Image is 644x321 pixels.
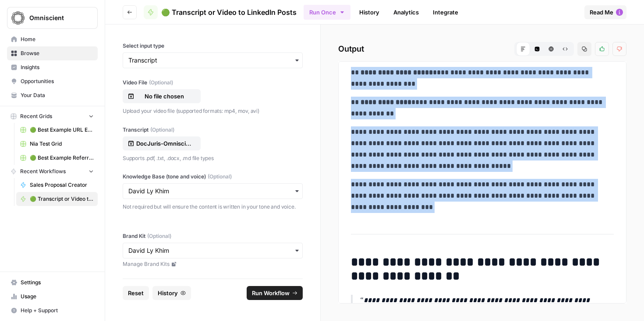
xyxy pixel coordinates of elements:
span: Reset [128,289,144,297]
span: Help + Support [21,307,94,314]
a: Manage Brand Kits [123,260,303,268]
button: Reset [123,286,149,300]
a: Analytics [388,5,424,19]
button: Recent Workflows [7,165,98,178]
button: No file chosen [123,89,201,103]
button: History [152,286,191,300]
p: DocJuris-Omniscient-Organic-Growth-Consultation-984c1642-d0f7.pdf [136,139,192,148]
a: Home [7,32,98,46]
span: (Optional) [149,79,173,87]
a: Integrate [428,5,464,19]
p: Upload your video file (supported formats: mp4, mov, avi) [123,107,303,115]
button: Run Once [304,5,350,20]
a: Sales Proposal Creator [16,178,98,192]
span: 🟢 Best Example URL Extractor Grid (3) [30,126,94,134]
a: Usage [7,290,98,304]
span: 🟢 Best Example Referring Domains Finder Grid (1) [30,154,94,162]
a: Opportunities [7,74,98,88]
label: Knowledge Base (tone and voice) [123,173,303,181]
span: 🟢 Transcript or Video to LinkedIn Posts [161,7,297,17]
a: 🟢 Best Example Referring Domains Finder Grid (1) [16,151,98,165]
span: (Optional) [147,232,171,240]
p: No file chosen [136,92,192,101]
label: Transcript [123,126,303,134]
span: Browse [21,49,94,57]
span: Usage [21,293,94,300]
span: Recent Workflows [20,167,66,175]
label: Video File [123,79,303,87]
span: 🟢 Transcript or Video to LinkedIn Posts [30,195,94,203]
span: Omniscient [29,14,82,22]
span: Run Workflow [252,289,290,297]
button: Recent Grids [7,110,98,123]
a: 🟢 Transcript or Video to LinkedIn Posts [16,192,98,206]
a: Settings [7,276,98,290]
h2: Output [338,42,626,56]
input: David Ly Khim [128,187,297,195]
span: (Optional) [150,126,174,134]
img: Omniscient Logo [10,10,26,26]
p: Supports .pdf, .txt, .docx, .md file types [123,154,303,163]
span: History [158,289,178,297]
a: History [354,5,385,19]
span: Home [21,35,94,43]
span: Nia Test Grid [30,140,94,148]
p: Not required but will ensure the content is written in your tone and voice. [123,202,303,211]
input: David Ly Khim [128,246,297,255]
span: Settings [21,279,94,286]
span: Opportunities [21,77,94,85]
button: Read Me [584,5,626,19]
span: Your Data [21,91,94,99]
span: Insights [21,63,94,71]
a: 🟢 Best Example URL Extractor Grid (3) [16,123,98,137]
span: Sales Proposal Creator [30,181,94,189]
label: Brand Kit [123,232,303,240]
a: Nia Test Grid [16,137,98,151]
button: Run Workflow [247,286,303,300]
input: Transcript [128,56,297,65]
a: Your Data [7,88,98,102]
span: Recent Grids [20,112,52,120]
a: 🟢 Transcript or Video to LinkedIn Posts [144,5,297,19]
span: (Optional) [208,173,232,181]
button: DocJuris-Omniscient-Organic-Growth-Consultation-984c1642-d0f7.pdf [123,136,201,150]
a: Insights [7,60,98,74]
label: Select input type [123,42,303,50]
span: Read Me [590,8,613,17]
button: Help + Support [7,304,98,318]
a: Browse [7,46,98,60]
button: Workspace: Omniscient [7,7,98,29]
